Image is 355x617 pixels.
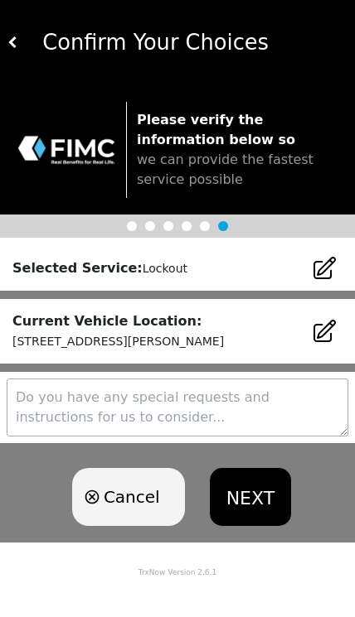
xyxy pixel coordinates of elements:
[137,152,314,187] span: we can provide the fastest service possible
[12,313,202,329] strong: Current Vehicle Location:
[210,468,291,526] button: NEXT
[17,134,116,166] img: trx now logo
[12,335,224,348] small: [STREET_ADDRESS][PERSON_NAME]
[137,112,295,147] strong: Please verify the information below so
[72,468,185,526] button: Cancel
[19,27,348,59] div: Confirm Your Choices
[143,262,187,275] small: Lockout
[104,484,160,509] span: Cancel
[12,260,143,276] strong: Selected Service:
[7,36,19,48] img: white carat left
